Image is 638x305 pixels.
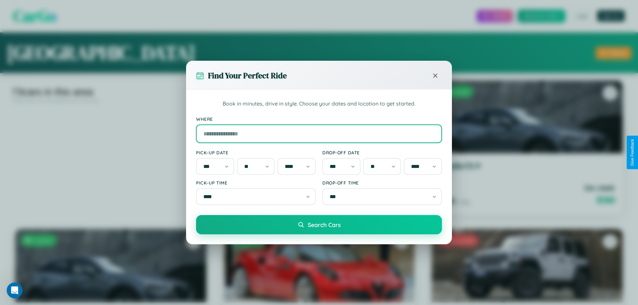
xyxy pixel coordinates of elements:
label: Drop-off Date [322,150,442,155]
label: Drop-off Time [322,180,442,186]
label: Pick-up Date [196,150,316,155]
h3: Find Your Perfect Ride [208,70,287,81]
p: Book in minutes, drive in style. Choose your dates and location to get started. [196,100,442,108]
label: Where [196,116,442,122]
label: Pick-up Time [196,180,316,186]
button: Search Cars [196,215,442,234]
span: Search Cars [308,221,341,228]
